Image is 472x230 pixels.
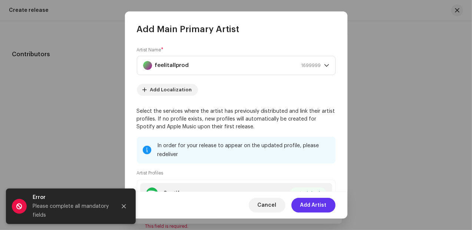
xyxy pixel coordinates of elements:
div: dropdown trigger [324,56,329,75]
span: Add Main Primary Artist [137,23,240,35]
button: Add Localization [137,84,198,96]
div: Error [33,193,110,202]
button: Close [116,199,131,214]
div: Spotify [164,190,183,196]
label: Artist Name [137,47,164,53]
span: 1699999 [301,56,321,75]
div: In order for your release to appear on the updated profile, please redeliver [158,141,330,159]
span: Add Localization [150,82,192,97]
span: Cancel [258,198,277,213]
button: Add Artist [291,198,336,213]
small: Artist Profiles [137,169,164,177]
p: Select the services where the artist has previously distributed and link their artist profiles. I... [137,108,336,131]
span: feelitallprod [143,56,324,75]
div: Please complete all mandatory fields [33,202,110,220]
button: Linked [290,187,326,199]
strong: feelitallprod [155,56,189,75]
span: Add Artist [300,198,327,213]
button: Cancel [249,198,285,213]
